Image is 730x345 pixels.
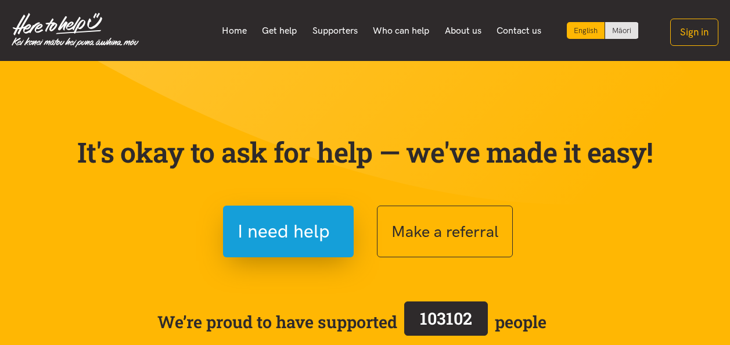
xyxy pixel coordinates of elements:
button: Sign in [670,19,718,46]
a: Contact us [489,19,549,43]
a: Home [214,19,254,43]
span: We’re proud to have supported people [157,299,546,344]
div: Language toggle [567,22,639,39]
span: I need help [238,217,330,246]
a: Who can help [365,19,437,43]
a: 103102 [397,299,495,344]
span: 103102 [420,307,472,329]
a: About us [437,19,490,43]
a: Get help [254,19,305,43]
div: Current language [567,22,605,39]
img: Home [12,13,139,48]
p: It's okay to ask for help — we've made it easy! [75,135,656,169]
button: Make a referral [377,206,513,257]
button: I need help [223,206,354,257]
a: Supporters [304,19,365,43]
a: Switch to Te Reo Māori [605,22,638,39]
